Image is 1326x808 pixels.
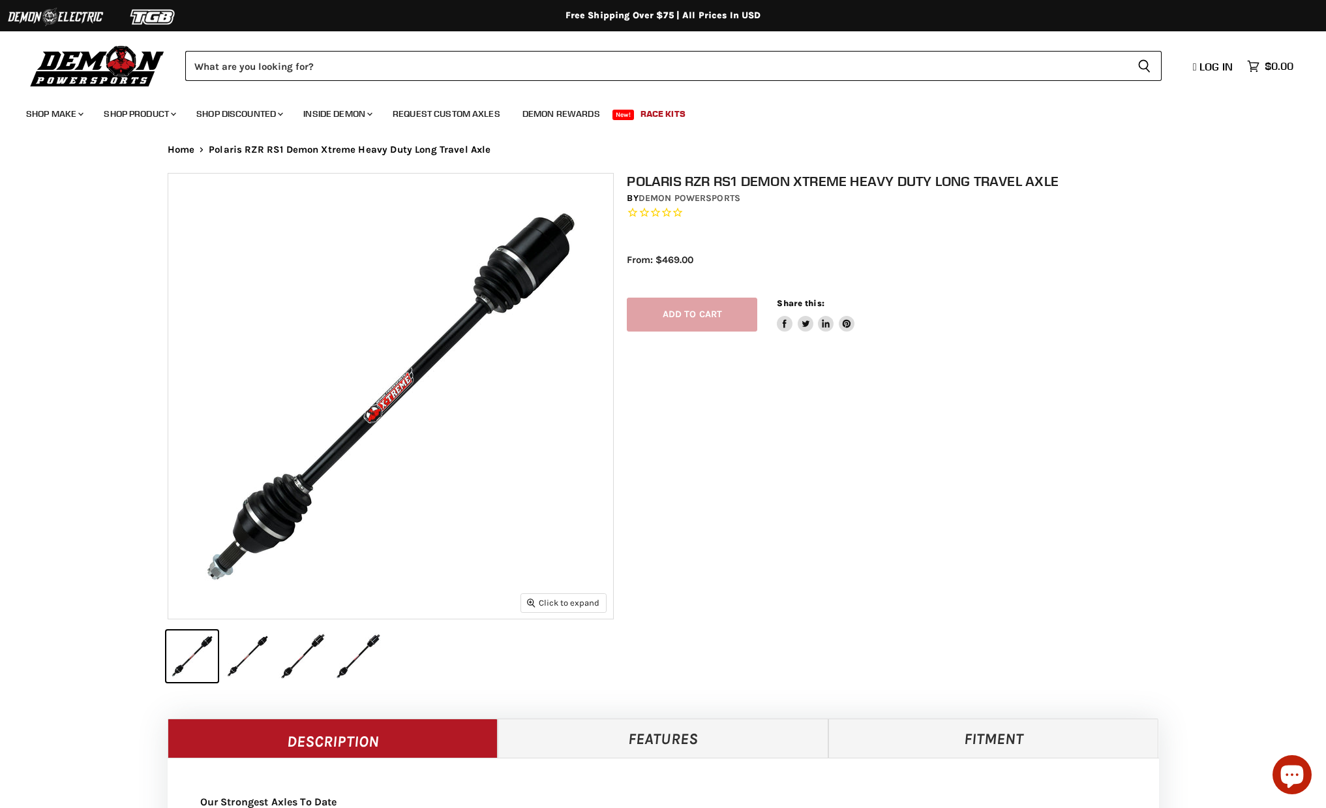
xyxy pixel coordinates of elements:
a: Request Custom Axles [383,101,510,127]
a: Fitment [828,719,1159,758]
button: Click to expand [521,594,606,612]
ul: Main menu [16,95,1290,127]
span: New! [612,110,635,120]
a: Description [168,719,498,758]
a: Inside Demon [294,101,380,127]
form: Product [185,51,1162,81]
span: Click to expand [527,598,599,608]
img: Demon Powersports [26,42,169,89]
span: Log in [1199,60,1233,73]
button: IMAGE thumbnail [166,630,218,682]
button: Search [1127,51,1162,81]
a: Shop Discounted [187,101,291,127]
button: IMAGE thumbnail [277,630,329,682]
a: Features [498,719,828,758]
button: IMAGE thumbnail [333,630,384,682]
aside: Share this: [777,298,854,332]
a: Demon Powersports [639,193,740,204]
span: Rated 0.0 out of 5 stars 0 reviews [627,206,1172,220]
a: Race Kits [631,101,695,127]
a: Home [168,144,195,155]
button: IMAGE thumbnail [222,630,273,682]
img: TGB Logo 2 [104,5,202,29]
a: Log in [1187,61,1241,72]
a: $0.00 [1241,57,1300,76]
inbox-online-store-chat: Shopify online store chat [1269,755,1316,798]
span: From: $469.00 [627,254,693,266]
img: Demon Electric Logo 2 [7,5,104,29]
span: Polaris RZR RS1 Demon Xtreme Heavy Duty Long Travel Axle [209,144,490,155]
div: by [627,191,1172,206]
a: Shop Product [94,101,184,127]
span: $0.00 [1265,60,1293,72]
a: Shop Make [16,101,91,127]
span: Share this: [777,298,824,308]
nav: Breadcrumbs [142,144,1185,155]
div: Free Shipping Over $75 | All Prices In USD [142,10,1185,22]
h1: Polaris RZR RS1 Demon Xtreme Heavy Duty Long Travel Axle [627,173,1172,189]
input: Search [185,51,1127,81]
img: IMAGE [168,174,613,619]
a: Demon Rewards [513,101,610,127]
